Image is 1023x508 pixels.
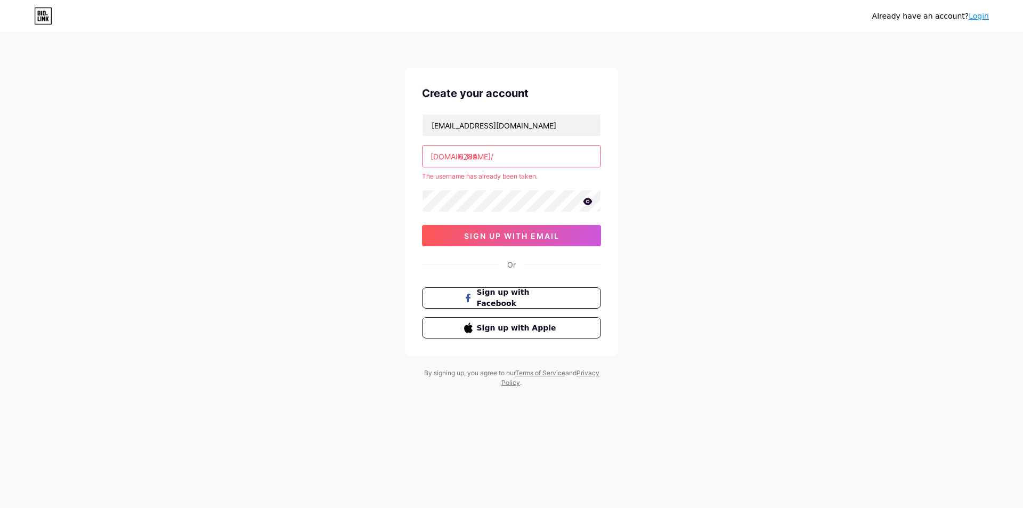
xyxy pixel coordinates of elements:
[422,287,601,309] button: Sign up with Facebook
[422,85,601,101] div: Create your account
[422,172,601,181] div: The username has already been taken.
[477,322,559,334] span: Sign up with Apple
[969,12,989,20] a: Login
[464,231,559,240] span: sign up with email
[423,146,600,167] input: username
[507,259,516,270] div: Or
[422,317,601,338] button: Sign up with Apple
[423,115,600,136] input: Email
[421,368,602,388] div: By signing up, you agree to our and .
[872,11,989,22] div: Already have an account?
[422,225,601,246] button: sign up with email
[477,287,559,309] span: Sign up with Facebook
[431,151,493,162] div: [DOMAIN_NAME]/
[515,369,565,377] a: Terms of Service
